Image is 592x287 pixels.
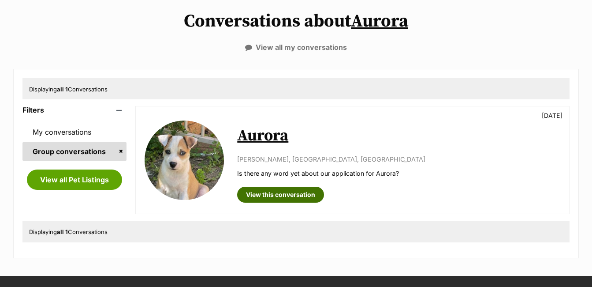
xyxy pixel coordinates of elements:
[57,228,68,235] strong: all 1
[29,86,108,93] span: Displaying Conversations
[542,111,562,120] p: [DATE]
[237,155,560,164] p: [PERSON_NAME], [GEOGRAPHIC_DATA], [GEOGRAPHIC_DATA]
[27,170,122,190] a: View all Pet Listings
[22,106,127,114] header: Filters
[237,187,324,203] a: View this conversation
[145,121,224,200] img: Aurora
[29,228,108,235] span: Displaying Conversations
[22,142,127,161] a: Group conversations
[237,169,560,178] p: Is there any word yet about our application for Aurora?
[22,123,127,141] a: My conversations
[245,43,347,51] a: View all my conversations
[237,126,288,146] a: Aurora
[351,10,408,32] a: Aurora
[57,86,68,93] strong: all 1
